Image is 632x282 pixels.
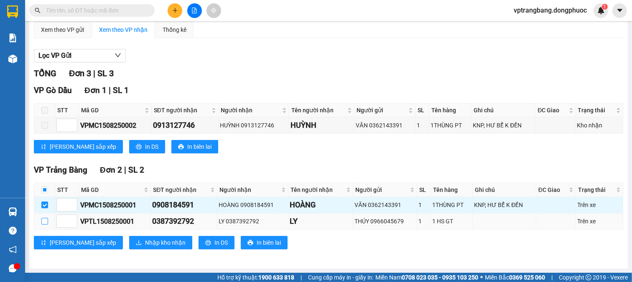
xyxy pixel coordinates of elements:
div: 1 [418,200,429,210]
span: search [35,8,41,13]
span: Hỗ trợ kỹ thuật: [217,273,294,282]
div: LY [290,215,352,227]
span: [PERSON_NAME] sắp xếp [50,238,116,247]
div: Xem theo VP gửi [41,25,84,34]
button: printerIn biên lai [241,236,288,249]
input: Tìm tên, số ĐT hoặc mã đơn [46,6,145,15]
button: caret-down [612,3,627,18]
button: downloadNhập kho nhận [129,236,192,249]
span: | [124,165,126,175]
span: SĐT người nhận [153,185,209,194]
span: Người nhận [219,185,280,194]
button: file-add [187,3,202,18]
span: VP Gò Dầu [34,85,72,95]
span: Đơn 3 [69,68,91,78]
span: sort-ascending [41,144,46,150]
div: VPTL1508250001 [80,216,149,227]
td: 0908184591 [151,197,217,213]
div: 0908184591 [152,199,216,211]
sup: 1 [602,4,608,10]
span: ĐC Giao [538,185,567,194]
button: printerIn DS [199,236,234,249]
span: VP Trảng Bàng [34,165,87,175]
span: [PERSON_NAME] sắp xếp [50,142,116,151]
th: Ghi chú [473,183,536,197]
th: Tên hàng [429,103,471,117]
div: HOÀNG [290,199,352,211]
div: KNP, HƯ BỂ K ĐỀN [474,200,535,210]
span: Trạng thái [578,185,614,194]
strong: 0369 525 060 [509,274,545,281]
div: THÚY 0966045679 [354,217,415,226]
span: printer [205,240,211,246]
span: ⚪️ [480,276,483,279]
div: Trên xe [577,217,621,226]
span: 1 [603,4,606,10]
span: vptrangbang.dongphuoc [507,5,594,16]
span: printer [178,144,184,150]
div: 1 HS GT [432,217,471,226]
span: printer [247,240,253,246]
span: Miền Bắc [485,273,545,282]
span: caret-down [616,7,624,14]
button: printerIn biên lai [171,140,218,153]
span: download [136,240,142,246]
span: | [301,273,302,282]
div: 1 [418,217,429,226]
div: LY 0387392792 [219,217,287,226]
span: Người nhận [221,106,280,115]
span: | [551,273,553,282]
th: STT [55,183,79,197]
span: | [93,68,95,78]
span: message [9,264,17,272]
div: 1 [417,121,428,130]
span: Tên người nhận [291,106,346,115]
span: In DS [145,142,158,151]
div: HUỲNH 0913127746 [220,121,288,130]
img: warehouse-icon [8,207,17,216]
img: solution-icon [8,34,17,42]
div: 1THÙNG PT [431,121,470,130]
span: ĐC Giao [538,106,567,115]
div: HOÀNG 0908184591 [219,200,287,210]
td: LY [288,213,353,230]
div: Xem theo VP nhận [99,25,148,34]
span: printer [136,144,142,150]
div: VPMC1508250001 [80,200,149,210]
span: Đơn 1 [84,85,107,95]
button: sort-ascending[PERSON_NAME] sắp xếp [34,236,123,249]
img: icon-new-feature [597,7,605,14]
div: Trên xe [577,200,621,210]
div: HUỲNH [291,119,353,131]
span: SL 3 [97,68,114,78]
span: question-circle [9,227,17,235]
div: 1THÙNG PT [432,200,471,210]
strong: 1900 633 818 [258,274,294,281]
img: warehouse-icon [8,54,17,63]
span: Người gửi [355,185,408,194]
th: Ghi chú [471,103,535,117]
div: 0913127746 [153,119,217,131]
span: file-add [191,8,197,13]
span: SL 1 [113,85,129,95]
span: SĐT người nhận [154,106,210,115]
div: Thống kê [163,25,186,34]
span: aim [211,8,217,13]
span: Mã GD [81,185,142,194]
div: KNP, HƯ BỂ K ĐỀN [473,121,534,130]
span: sort-ascending [41,240,46,246]
span: notification [9,246,17,254]
span: Đơn 2 [100,165,122,175]
img: logo-vxr [7,5,18,18]
div: Kho nhận [577,121,622,130]
button: plus [168,3,182,18]
span: Người gửi [357,106,407,115]
div: VĂN 0362143391 [354,200,415,210]
div: VĂN 0362143391 [356,121,414,130]
span: copyright [586,274,591,280]
td: VPMC1508250002 [79,117,152,134]
th: SL [417,183,431,197]
td: HOÀNG [288,197,353,213]
td: VPTL1508250001 [79,213,151,230]
th: SL [415,103,429,117]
